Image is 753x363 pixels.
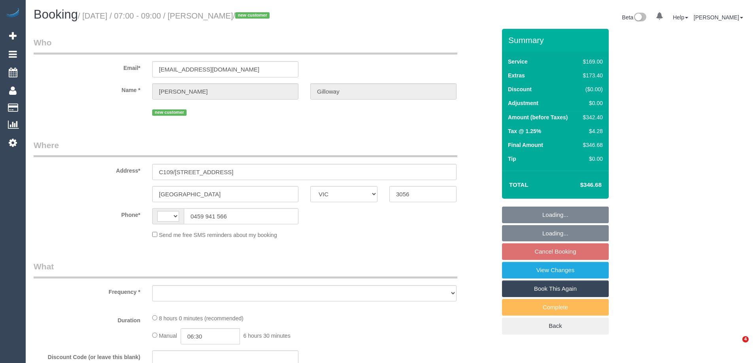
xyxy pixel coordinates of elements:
label: Extras [508,71,525,79]
div: $0.00 [580,155,603,163]
iframe: Intercom live chat [726,336,745,355]
span: Send me free SMS reminders about my booking [159,232,277,238]
label: Tax @ 1.25% [508,127,541,135]
div: $342.40 [580,113,603,121]
a: Book This Again [502,280,609,297]
div: $169.00 [580,58,603,66]
label: Address* [28,164,146,175]
img: New interface [633,13,646,23]
label: Tip [508,155,516,163]
img: Automaid Logo [5,8,21,19]
a: Beta [622,14,647,21]
div: $173.40 [580,71,603,79]
legend: Where [34,139,457,157]
a: View Changes [502,262,609,278]
span: Booking [34,8,78,21]
input: First Name* [152,83,298,100]
legend: Who [34,37,457,55]
label: Discount [508,85,532,93]
strong: Total [509,181,528,188]
label: Phone* [28,208,146,219]
span: 6 hours 30 minutes [243,333,291,339]
label: Duration [28,314,146,324]
label: Discount Code (or leave this blank) [28,350,146,361]
span: Manual [159,333,177,339]
span: new customer [235,12,270,19]
input: Last Name* [310,83,457,100]
input: Suburb* [152,186,298,202]
small: / [DATE] / 07:00 - 09:00 / [PERSON_NAME] [78,11,272,20]
h4: $346.68 [557,182,602,188]
h3: Summary [508,36,605,45]
span: new customer [152,109,187,116]
label: Name * [28,83,146,94]
div: $0.00 [580,99,603,107]
div: $4.28 [580,127,603,135]
input: Phone* [184,208,298,224]
a: [PERSON_NAME] [694,14,743,21]
label: Amount (before Taxes) [508,113,568,121]
label: Email* [28,61,146,72]
span: 8 hours 0 minutes (recommended) [159,315,243,322]
label: Frequency * [28,285,146,296]
span: 4 [742,336,749,342]
input: Post Code* [389,186,457,202]
legend: What [34,261,457,278]
a: Help [673,14,688,21]
span: / [233,11,272,20]
div: ($0.00) [580,85,603,93]
label: Final Amount [508,141,543,149]
a: Back [502,318,609,334]
div: $346.68 [580,141,603,149]
label: Service [508,58,528,66]
label: Adjustment [508,99,538,107]
input: Email* [152,61,298,77]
